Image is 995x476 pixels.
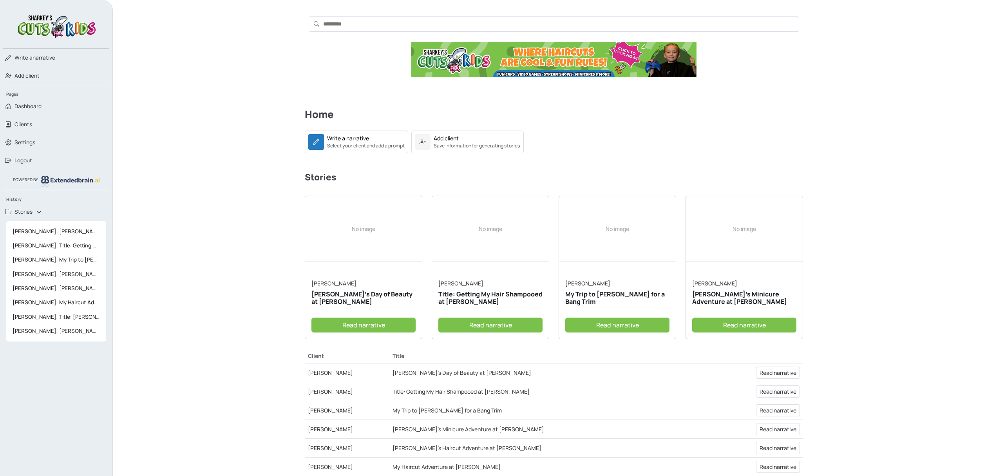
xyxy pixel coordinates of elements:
a: Read narrative [438,318,543,332]
a: Read narrative [756,404,800,416]
span: [PERSON_NAME], My Haircut Adventure at [PERSON_NAME] [9,295,103,309]
a: [PERSON_NAME], My Trip to [PERSON_NAME] for a Bang Trim [6,253,106,267]
span: [PERSON_NAME], Title: [PERSON_NAME]'s Calm and Confident Day at School [9,310,103,324]
a: [PERSON_NAME] [438,280,483,287]
img: Ad Banner [411,42,696,77]
a: My Trip to [PERSON_NAME] for a Bang Trim [393,407,502,414]
span: [PERSON_NAME], My Trip to [PERSON_NAME] for a Bang Trim [9,253,103,267]
img: logo [15,13,98,39]
a: [PERSON_NAME], [PERSON_NAME]'s Minicure Adventure at [PERSON_NAME] [6,267,106,281]
a: [PERSON_NAME]’s Day of Beauty at [PERSON_NAME] [393,369,531,376]
a: Write a narrativeSelect your client and add a prompt [305,137,408,145]
span: Add client [14,72,40,80]
h3: Stories [305,172,803,186]
div: No image [432,196,549,262]
th: Client [305,349,389,363]
a: Title: Getting My Hair Shampooed at [PERSON_NAME] [393,388,530,395]
small: Select your client and add a prompt [327,142,405,149]
a: [PERSON_NAME], [PERSON_NAME]’s Day of Beauty at [PERSON_NAME] [6,224,106,238]
span: [PERSON_NAME], [PERSON_NAME]'s Social Story: Navigating Noisy Environments and Changes [9,324,103,338]
h5: My Trip to [PERSON_NAME] for a Bang Trim [565,291,669,305]
h5: [PERSON_NAME]'s Minicure Adventure at [PERSON_NAME] [692,291,796,305]
a: [PERSON_NAME] [308,369,353,376]
a: Read narrative [756,442,800,454]
div: No image [559,196,676,262]
a: [PERSON_NAME] [308,388,353,395]
a: [PERSON_NAME] [308,425,353,433]
div: No image [305,196,422,262]
a: Read narrative [756,461,800,473]
a: My Haircut Adventure at [PERSON_NAME] [393,463,501,471]
a: [PERSON_NAME] [565,280,610,287]
span: narrative [14,54,55,62]
a: [PERSON_NAME]'s Minicure Adventure at [PERSON_NAME] [393,425,544,433]
span: [PERSON_NAME], [PERSON_NAME]’s Day of Beauty at [PERSON_NAME] [9,224,103,238]
a: [PERSON_NAME], My Haircut Adventure at [PERSON_NAME] [6,295,106,309]
a: [PERSON_NAME]'s Haircut Adventure at [PERSON_NAME] [393,444,541,452]
a: Read narrative [756,385,800,398]
span: Logout [14,156,32,164]
span: Write a [14,54,33,61]
span: Dashboard [14,102,42,110]
a: Read narrative [311,318,416,332]
div: Write a narrative [327,134,369,142]
div: No image [686,196,803,262]
a: [PERSON_NAME] [311,280,356,287]
span: [PERSON_NAME], [PERSON_NAME]'s Haircut Adventure at [PERSON_NAME] [9,281,103,295]
span: [PERSON_NAME], [PERSON_NAME]'s Minicure Adventure at [PERSON_NAME] [9,267,103,281]
h5: Title: Getting My Hair Shampooed at [PERSON_NAME] [438,291,543,305]
span: [PERSON_NAME], Title: Getting My Hair Shampooed at [PERSON_NAME] [9,238,103,253]
a: Read narrative [692,318,796,332]
a: [PERSON_NAME] [308,444,353,452]
a: [PERSON_NAME], [PERSON_NAME]'s Social Story: Navigating Noisy Environments and Changes [6,324,106,338]
h5: [PERSON_NAME]’s Day of Beauty at [PERSON_NAME] [311,291,416,305]
span: Clients [14,120,32,128]
a: Write a narrativeSelect your client and add a prompt [305,131,408,153]
a: [PERSON_NAME], Title: Getting My Hair Shampooed at [PERSON_NAME] [6,238,106,253]
a: [PERSON_NAME], [PERSON_NAME]'s Haircut Adventure at [PERSON_NAME] [6,281,106,295]
span: Stories [14,208,33,216]
img: logo [41,176,100,186]
a: Read narrative [756,367,800,379]
a: [PERSON_NAME] [308,407,353,414]
h2: Home [305,109,803,124]
span: Settings [14,138,35,146]
a: [PERSON_NAME], Title: [PERSON_NAME]'s Calm and Confident Day at School [6,310,106,324]
th: Title [389,349,721,363]
a: Read narrative [565,318,669,332]
a: [PERSON_NAME] [308,463,353,471]
a: Add clientSave information for generating stories [411,131,524,153]
small: Save information for generating stories [434,142,520,149]
a: Add clientSave information for generating stories [411,137,524,145]
a: Read narrative [756,423,800,435]
div: Add client [434,134,459,142]
a: [PERSON_NAME] [692,280,737,287]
